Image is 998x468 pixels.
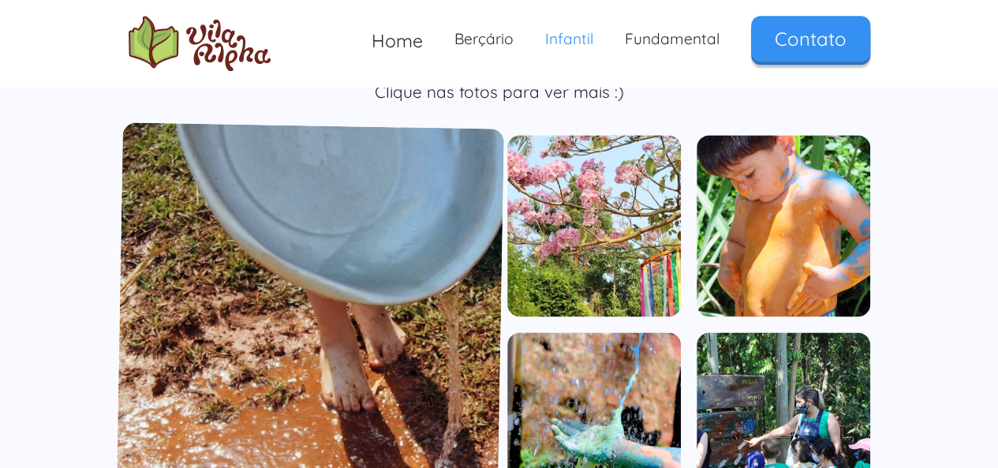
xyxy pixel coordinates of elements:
a: Contato [751,16,870,62]
a: open lightbox [697,135,870,316]
a: open lightbox [507,135,681,316]
img: logo Escola Vila Alpha [129,16,271,71]
span: Home [372,29,423,52]
a: home [129,16,271,71]
a: Berçário [439,16,529,62]
a: Infantil [529,16,609,62]
a: Fundamental [609,16,735,62]
a: Home [356,16,439,66]
p: Clique nas fotos para ver mais :) [129,80,870,103]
